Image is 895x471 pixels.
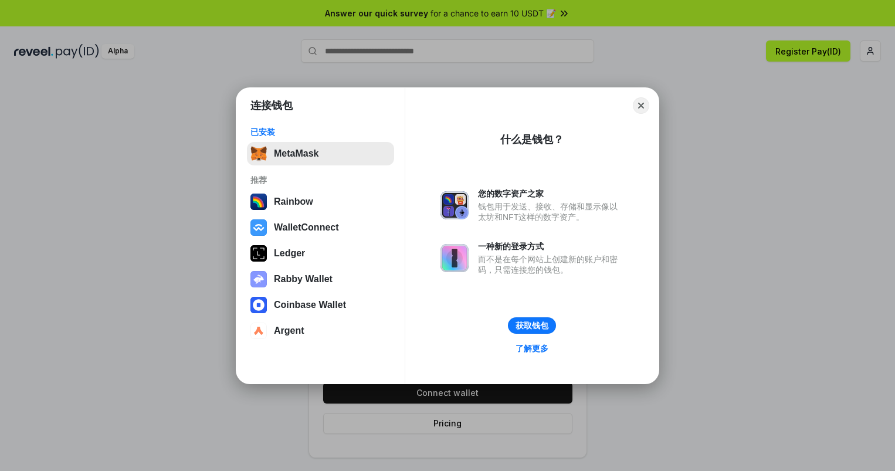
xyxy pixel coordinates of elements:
button: 获取钱包 [508,317,556,334]
div: WalletConnect [274,222,339,233]
button: Rabby Wallet [247,267,394,291]
button: Argent [247,319,394,343]
img: svg+xml,%3Csvg%20width%3D%2228%22%20height%3D%2228%22%20viewBox%3D%220%200%2028%2028%22%20fill%3D... [250,219,267,236]
div: 已安装 [250,127,391,137]
div: 推荐 [250,175,391,185]
a: 了解更多 [508,341,555,356]
img: svg+xml,%3Csvg%20fill%3D%22none%22%20height%3D%2233%22%20viewBox%3D%220%200%2035%2033%22%20width%... [250,145,267,162]
img: svg+xml,%3Csvg%20xmlns%3D%22http%3A%2F%2Fwww.w3.org%2F2000%2Fsvg%22%20fill%3D%22none%22%20viewBox... [440,244,469,272]
button: WalletConnect [247,216,394,239]
div: MetaMask [274,148,318,159]
button: Ledger [247,242,394,265]
img: svg+xml,%3Csvg%20xmlns%3D%22http%3A%2F%2Fwww.w3.org%2F2000%2Fsvg%22%20fill%3D%22none%22%20viewBox... [250,271,267,287]
button: Rainbow [247,190,394,214]
div: 钱包用于发送、接收、存储和显示像以太坊和NFT这样的数字资产。 [478,201,623,222]
div: Coinbase Wallet [274,300,346,310]
div: 而不是在每个网站上创建新的账户和密码，只需连接您的钱包。 [478,254,623,275]
div: 获取钱包 [516,320,548,331]
div: 一种新的登录方式 [478,241,623,252]
div: Argent [274,326,304,336]
img: svg+xml,%3Csvg%20xmlns%3D%22http%3A%2F%2Fwww.w3.org%2F2000%2Fsvg%22%20fill%3D%22none%22%20viewBox... [440,191,469,219]
img: svg+xml,%3Csvg%20width%3D%2228%22%20height%3D%2228%22%20viewBox%3D%220%200%2028%2028%22%20fill%3D... [250,297,267,313]
div: Rabby Wallet [274,274,333,284]
img: svg+xml,%3Csvg%20xmlns%3D%22http%3A%2F%2Fwww.w3.org%2F2000%2Fsvg%22%20width%3D%2228%22%20height%3... [250,245,267,262]
button: Coinbase Wallet [247,293,394,317]
button: MetaMask [247,142,394,165]
img: svg+xml,%3Csvg%20width%3D%2228%22%20height%3D%2228%22%20viewBox%3D%220%200%2028%2028%22%20fill%3D... [250,323,267,339]
div: Ledger [274,248,305,259]
div: 您的数字资产之家 [478,188,623,199]
img: svg+xml,%3Csvg%20width%3D%22120%22%20height%3D%22120%22%20viewBox%3D%220%200%20120%20120%22%20fil... [250,194,267,210]
div: Rainbow [274,196,313,207]
div: 了解更多 [516,343,548,354]
button: Close [633,97,649,114]
h1: 连接钱包 [250,99,293,113]
div: 什么是钱包？ [500,133,564,147]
